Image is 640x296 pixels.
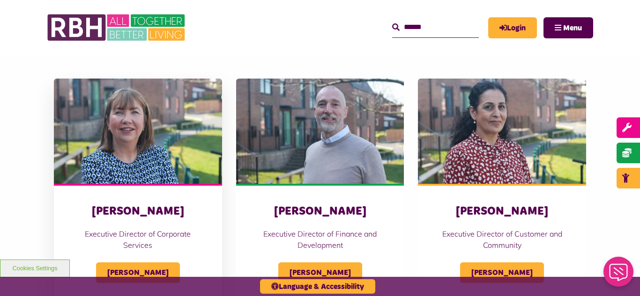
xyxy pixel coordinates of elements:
[563,24,582,32] span: Menu
[598,254,640,296] iframe: Netcall Web Assistant for live chat
[278,262,362,283] span: [PERSON_NAME]
[392,17,479,37] input: Search
[236,79,404,183] img: Simon Mellor
[255,228,386,251] p: Executive Director of Finance and Development
[460,262,544,283] span: [PERSON_NAME]
[96,262,180,283] span: [PERSON_NAME]
[437,228,567,251] p: Executive Director of Customer and Community
[255,204,386,219] h3: [PERSON_NAME]
[73,228,203,251] p: Executive Director of Corporate Services
[47,9,187,46] img: RBH
[73,204,203,219] h3: [PERSON_NAME]
[543,17,593,38] button: Navigation
[488,17,537,38] a: MyRBH
[260,279,375,294] button: Language & Accessibility
[437,204,567,219] h3: [PERSON_NAME]
[418,79,586,183] img: Nadhia Khan
[54,79,222,183] img: Sandra Coleing (1)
